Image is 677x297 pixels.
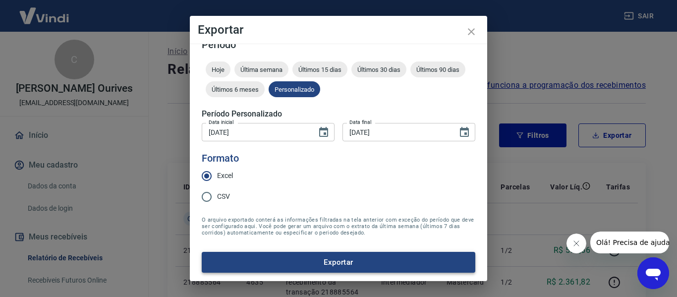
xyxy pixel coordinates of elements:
[202,217,475,236] span: O arquivo exportado conterá as informações filtradas na tela anterior com exceção do período que ...
[454,122,474,142] button: Choose date, selected date is 20 de ago de 2025
[410,66,465,73] span: Últimos 90 dias
[269,81,320,97] div: Personalizado
[342,123,451,141] input: DD/MM/YYYY
[292,61,347,77] div: Últimos 15 dias
[202,252,475,273] button: Exportar
[206,86,265,93] span: Últimos 6 meses
[202,40,475,50] h5: Período
[410,61,465,77] div: Últimos 90 dias
[590,232,669,253] iframe: Mensagem da empresa
[217,191,230,202] span: CSV
[206,61,230,77] div: Hoje
[349,119,372,126] label: Data final
[206,66,230,73] span: Hoje
[202,109,475,119] h5: Período Personalizado
[209,119,234,126] label: Data inicial
[637,257,669,289] iframe: Botão para abrir a janela de mensagens
[206,81,265,97] div: Últimos 6 meses
[269,86,320,93] span: Personalizado
[202,123,310,141] input: DD/MM/YYYY
[217,171,233,181] span: Excel
[314,122,334,142] button: Choose date, selected date is 18 de ago de 2025
[566,234,586,253] iframe: Fechar mensagem
[202,151,239,166] legend: Formato
[234,61,288,77] div: Última semana
[292,66,347,73] span: Últimos 15 dias
[351,66,406,73] span: Últimos 30 dias
[351,61,406,77] div: Últimos 30 dias
[198,24,479,36] h4: Exportar
[459,20,483,44] button: close
[234,66,288,73] span: Última semana
[6,7,83,15] span: Olá! Precisa de ajuda?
